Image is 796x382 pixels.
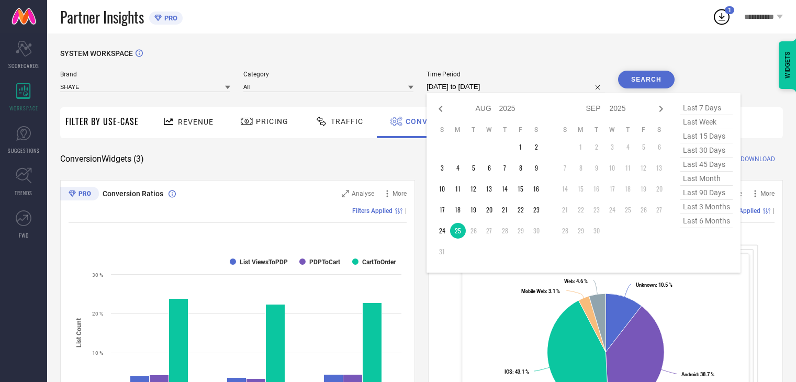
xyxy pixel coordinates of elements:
span: last 7 days [680,101,733,115]
td: Tue Sep 02 2025 [589,139,604,155]
span: last 45 days [680,158,733,172]
span: Category [243,71,413,78]
th: Friday [513,126,529,134]
svg: Zoom [342,190,349,197]
span: Analyse [352,190,374,197]
div: Previous month [434,103,447,115]
span: WORKSPACE [9,104,38,112]
td: Thu Aug 21 2025 [497,202,513,218]
td: Mon Sep 29 2025 [573,223,589,239]
td: Wed Sep 03 2025 [604,139,620,155]
td: Thu Sep 18 2025 [620,181,636,197]
span: Filter By Use-Case [65,115,139,128]
td: Fri Aug 15 2025 [513,181,529,197]
td: Fri Sep 05 2025 [636,139,652,155]
th: Sunday [557,126,573,134]
text: : 43.1 % [504,369,529,375]
th: Sunday [434,126,450,134]
td: Wed Aug 27 2025 [481,223,497,239]
th: Tuesday [466,126,481,134]
td: Wed Aug 13 2025 [481,181,497,197]
span: SYSTEM WORKSPACE [60,49,133,58]
td: Tue Sep 16 2025 [589,181,604,197]
input: Select time period [427,81,605,93]
span: last 30 days [680,143,733,158]
span: Partner Insights [60,6,144,28]
th: Wednesday [604,126,620,134]
td: Mon Sep 22 2025 [573,202,589,218]
td: Fri Aug 29 2025 [513,223,529,239]
td: Sat Aug 02 2025 [529,139,544,155]
span: Conversion Ratios [103,189,163,198]
span: Pricing [256,117,288,126]
td: Sun Sep 21 2025 [557,202,573,218]
span: Traffic [331,117,363,126]
text: 10 % [92,350,103,356]
span: Brand [60,71,230,78]
tspan: Web [564,278,574,284]
span: 1 [728,7,731,14]
td: Mon Sep 01 2025 [573,139,589,155]
td: Wed Sep 17 2025 [604,181,620,197]
td: Fri Sep 12 2025 [636,160,652,176]
td: Sun Aug 17 2025 [434,202,450,218]
td: Tue Sep 09 2025 [589,160,604,176]
span: More [760,190,775,197]
span: PRO [162,14,177,22]
td: Thu Aug 14 2025 [497,181,513,197]
span: last 90 days [680,186,733,200]
text: : 10.5 % [636,282,672,288]
td: Sat Aug 30 2025 [529,223,544,239]
td: Mon Aug 25 2025 [450,223,466,239]
td: Fri Aug 08 2025 [513,160,529,176]
span: FWD [19,231,29,239]
span: last month [680,172,733,186]
td: Sun Aug 31 2025 [434,244,450,260]
td: Wed Sep 10 2025 [604,160,620,176]
span: SUGGESTIONS [8,147,40,154]
span: last 6 months [680,214,733,228]
th: Thursday [620,126,636,134]
text: 20 % [92,311,103,317]
td: Fri Aug 22 2025 [513,202,529,218]
tspan: Android [681,372,698,377]
td: Sat Aug 16 2025 [529,181,544,197]
td: Mon Aug 18 2025 [450,202,466,218]
td: Mon Aug 11 2025 [450,181,466,197]
td: Fri Sep 19 2025 [636,181,652,197]
td: Sat Sep 27 2025 [652,202,667,218]
div: Next month [655,103,667,115]
td: Sat Sep 06 2025 [652,139,667,155]
span: | [405,207,407,215]
td: Mon Sep 08 2025 [573,160,589,176]
th: Tuesday [589,126,604,134]
text: List ViewsToPDP [240,259,288,266]
th: Saturday [529,126,544,134]
span: last week [680,115,733,129]
td: Sun Aug 10 2025 [434,181,450,197]
td: Wed Aug 20 2025 [481,202,497,218]
span: SCORECARDS [8,62,39,70]
text: : 4.6 % [564,278,588,284]
th: Saturday [652,126,667,134]
text: 30 % [92,272,103,278]
th: Monday [573,126,589,134]
td: Wed Sep 24 2025 [604,202,620,218]
td: Sun Sep 14 2025 [557,181,573,197]
td: Thu Sep 11 2025 [620,160,636,176]
tspan: IOS [504,369,512,375]
text: PDPToCart [309,259,340,266]
td: Tue Sep 23 2025 [589,202,604,218]
tspan: Unknown [636,282,656,288]
tspan: List Count [75,318,83,347]
td: Thu Sep 25 2025 [620,202,636,218]
td: Fri Sep 26 2025 [636,202,652,218]
td: Tue Aug 19 2025 [466,202,481,218]
div: Open download list [712,7,731,26]
span: Conversion Widgets ( 3 ) [60,154,144,164]
td: Mon Sep 15 2025 [573,181,589,197]
td: Sat Aug 23 2025 [529,202,544,218]
span: Revenue [178,118,214,126]
span: Filters Applied [352,207,393,215]
td: Thu Aug 28 2025 [497,223,513,239]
